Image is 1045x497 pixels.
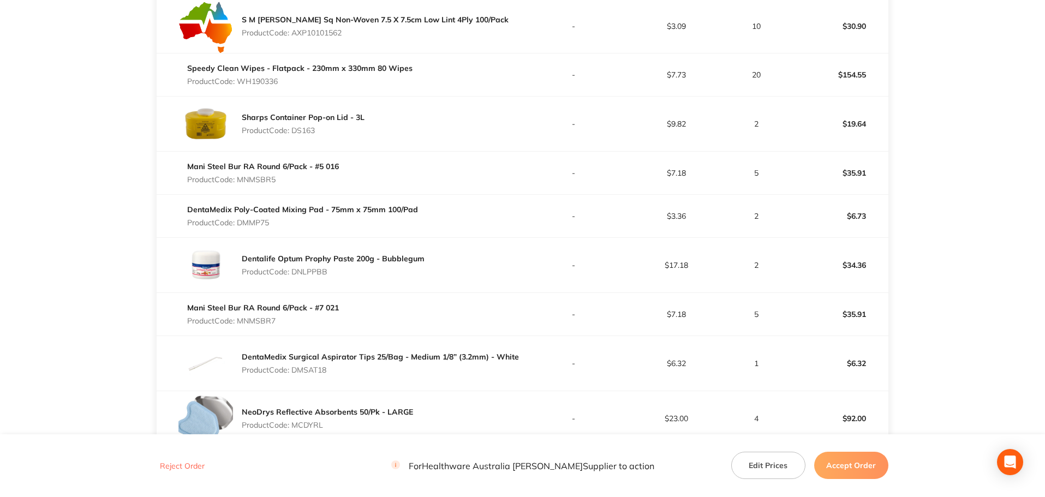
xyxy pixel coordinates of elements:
p: 20 [728,70,785,79]
button: Accept Order [814,452,888,479]
p: For Healthware Australia [PERSON_NAME] Supplier to action [391,460,654,471]
p: Product Code: MNMSBR7 [187,316,339,325]
p: - [523,119,625,128]
p: $154.55 [786,62,888,88]
p: Product Code: WH190336 [187,77,413,86]
p: $30.90 [786,13,888,39]
p: $92.00 [786,405,888,432]
p: 4 [728,414,785,423]
p: - [523,212,625,220]
p: 2 [728,212,785,220]
p: $19.64 [786,111,888,137]
p: Product Code: MNMSBR5 [187,175,339,184]
p: Product Code: AXP10101562 [242,28,509,37]
p: - [523,261,625,270]
a: Sharps Container Pop-on Lid - 3L [242,112,365,122]
p: $3.09 [625,22,727,31]
p: Product Code: DNLPPBB [242,267,425,276]
p: $7.73 [625,70,727,79]
a: Speedy Clean Wipes - Flatpack - 230mm x 330mm 80 Wipes [187,63,413,73]
p: - [523,414,625,423]
a: Dentalife Optum Prophy Paste 200g - Bubblegum [242,254,425,264]
p: $17.18 [625,261,727,270]
p: $6.32 [786,350,888,376]
p: $23.00 [625,414,727,423]
div: Open Intercom Messenger [997,449,1023,475]
p: $34.36 [786,252,888,278]
button: Edit Prices [731,452,805,479]
img: cXBibnUzbQ [178,238,233,292]
p: 10 [728,22,785,31]
p: 2 [728,119,785,128]
p: 5 [728,169,785,177]
p: - [523,70,625,79]
p: - [523,22,625,31]
p: $6.73 [786,203,888,229]
p: - [523,169,625,177]
img: MXh3MGQyNw [178,391,233,446]
p: $35.91 [786,301,888,327]
p: Product Code: DMSAT18 [242,366,519,374]
p: Product Code: DS163 [242,126,365,135]
p: Product Code: MCDYRL [242,421,413,429]
a: Mani Steel Bur RA Round 6/Pack - #7 021 [187,303,339,313]
p: - [523,359,625,368]
img: Z3Vmc216bw [178,336,233,391]
img: djc5bzZsdg [178,97,233,151]
p: - [523,310,625,319]
p: $35.91 [786,160,888,186]
p: Product Code: DMMP75 [187,218,418,227]
p: $6.32 [625,359,727,368]
button: Reject Order [157,461,208,471]
p: $7.18 [625,310,727,319]
a: Mani Steel Bur RA Round 6/Pack - #5 016 [187,161,339,171]
p: 1 [728,359,785,368]
p: $9.82 [625,119,727,128]
p: $7.18 [625,169,727,177]
a: DentaMedix Surgical Aspirator Tips 25/Bag - Medium 1/8” (3.2mm) - White [242,352,519,362]
a: DentaMedix Poly-Coated Mixing Pad - 75mm x 75mm 100/Pad [187,205,418,214]
p: $3.36 [625,212,727,220]
a: NeoDrys Reflective Absorbents 50/Pk - LARGE [242,407,413,417]
p: 2 [728,261,785,270]
p: 5 [728,310,785,319]
a: S M [PERSON_NAME] Sq Non-Woven 7.5 X 7.5cm Low Lint 4Ply 100/Pack [242,15,509,25]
